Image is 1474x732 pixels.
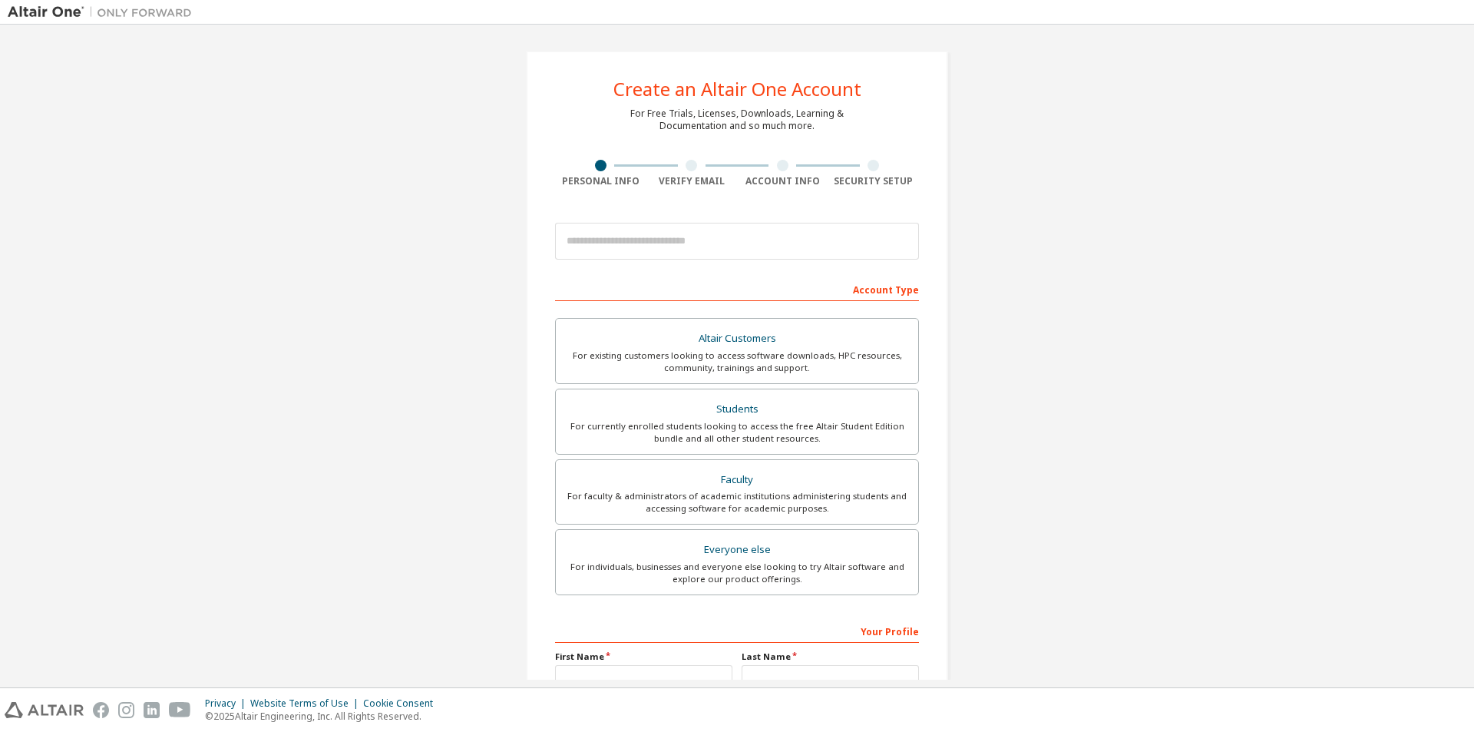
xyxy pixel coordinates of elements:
[565,561,909,585] div: For individuals, businesses and everyone else looking to try Altair software and explore our prod...
[646,175,738,187] div: Verify Email
[565,490,909,515] div: For faculty & administrators of academic institutions administering students and accessing softwa...
[8,5,200,20] img: Altair One
[613,80,861,98] div: Create an Altair One Account
[565,469,909,491] div: Faculty
[555,651,732,663] label: First Name
[93,702,109,718] img: facebook.svg
[363,697,442,710] div: Cookie Consent
[555,175,646,187] div: Personal Info
[565,349,909,374] div: For existing customers looking to access software downloads, HPC resources, community, trainings ...
[205,710,442,723] p: © 2025 Altair Engineering, Inc. All Rights Reserved.
[5,702,84,718] img: altair_logo.svg
[205,697,250,710] div: Privacy
[565,328,909,349] div: Altair Customers
[555,277,919,301] div: Account Type
[118,702,134,718] img: instagram.svg
[250,697,363,710] div: Website Terms of Use
[555,618,919,643] div: Your Profile
[630,108,844,132] div: For Free Trials, Licenses, Downloads, Learning & Documentation and so much more.
[737,175,828,187] div: Account Info
[565,420,909,445] div: For currently enrolled students looking to access the free Altair Student Edition bundle and all ...
[565,539,909,561] div: Everyone else
[144,702,160,718] img: linkedin.svg
[742,651,919,663] label: Last Name
[169,702,191,718] img: youtube.svg
[565,399,909,420] div: Students
[828,175,920,187] div: Security Setup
